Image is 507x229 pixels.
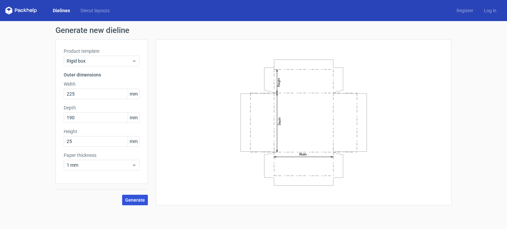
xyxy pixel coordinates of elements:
label: Width [64,81,140,87]
span: mm [128,136,139,146]
label: Depth [64,104,140,111]
span: mm [128,89,139,99]
span: mm [128,113,139,123]
text: Width [299,153,307,156]
a: Register [451,7,479,14]
h1: Generate new dieline [55,26,452,34]
label: Paper thickness [64,152,140,158]
text: Height [277,78,281,87]
span: Generate [125,198,145,202]
label: Height [64,128,140,135]
span: 1 mm [67,162,132,168]
label: Product template [64,48,140,54]
a: Diecut layouts [75,7,115,14]
a: Log in [479,7,502,14]
button: Generate [122,195,148,205]
a: Dielines [48,7,75,14]
text: Depth [278,117,281,125]
h3: Outer dimensions [64,72,140,78]
span: Rigid box [67,58,132,64]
